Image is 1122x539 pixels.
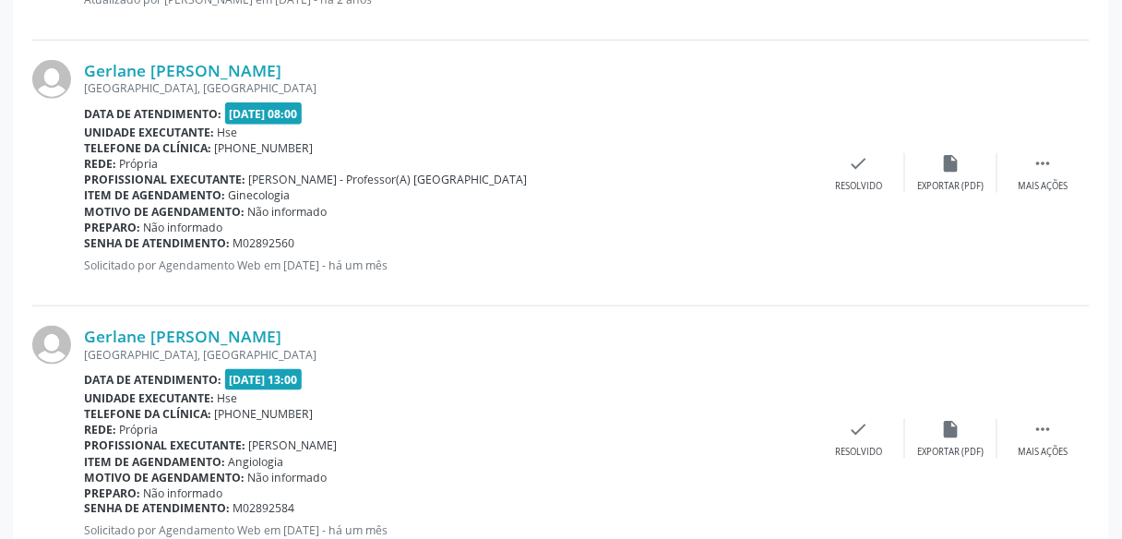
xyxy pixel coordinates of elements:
img: img [32,326,71,365]
i: insert_drive_file [941,153,961,174]
b: Rede: [84,156,116,172]
b: Motivo de agendamento: [84,204,245,220]
div: [GEOGRAPHIC_DATA], [GEOGRAPHIC_DATA] [84,80,813,96]
i:  [1033,153,1054,174]
a: Gerlane [PERSON_NAME] [84,326,281,346]
i: check [849,153,869,174]
b: Motivo de agendamento: [84,470,245,485]
span: M02892560 [233,235,295,251]
span: Não informado [248,470,328,485]
b: Senha de atendimento: [84,235,230,251]
a: Gerlane [PERSON_NAME] [84,60,281,80]
img: img [32,60,71,99]
span: [DATE] 13:00 [225,369,303,390]
div: Mais ações [1019,446,1068,459]
span: [PHONE_NUMBER] [215,406,314,422]
b: Data de atendimento: [84,372,221,388]
p: Solicitado por Agendamento Web em [DATE] - há um mês [84,523,813,539]
b: Unidade executante: [84,125,214,140]
b: Item de agendamento: [84,187,225,203]
b: Preparo: [84,220,140,235]
span: Não informado [144,485,223,501]
span: Própria [120,422,159,437]
b: Data de atendimento: [84,106,221,122]
b: Profissional executante: [84,437,245,453]
b: Preparo: [84,485,140,501]
span: [PERSON_NAME] [249,437,338,453]
div: [GEOGRAPHIC_DATA], [GEOGRAPHIC_DATA] [84,347,813,363]
b: Telefone da clínica: [84,140,211,156]
b: Item de agendamento: [84,454,225,470]
span: Não informado [248,204,328,220]
span: Ginecologia [229,187,291,203]
div: Resolvido [835,446,882,459]
p: Solicitado por Agendamento Web em [DATE] - há um mês [84,258,813,273]
b: Profissional executante: [84,172,245,187]
b: Senha de atendimento: [84,501,230,517]
span: Angiologia [229,454,284,470]
span: Não informado [144,220,223,235]
div: Exportar (PDF) [918,446,985,459]
div: Resolvido [835,180,882,193]
span: Hse [218,390,238,406]
i: insert_drive_file [941,419,961,439]
b: Telefone da clínica: [84,406,211,422]
span: Própria [120,156,159,172]
b: Unidade executante: [84,390,214,406]
span: [PHONE_NUMBER] [215,140,314,156]
span: Hse [218,125,238,140]
b: Rede: [84,422,116,437]
span: [DATE] 08:00 [225,102,303,124]
div: Mais ações [1019,180,1068,193]
div: Exportar (PDF) [918,180,985,193]
span: [PERSON_NAME] - Professor(A) [GEOGRAPHIC_DATA] [249,172,528,187]
i:  [1033,419,1054,439]
i: check [849,419,869,439]
span: M02892584 [233,501,295,517]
